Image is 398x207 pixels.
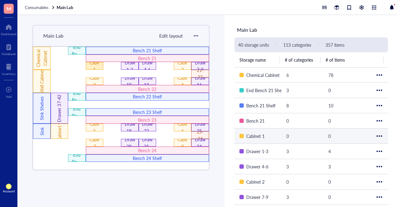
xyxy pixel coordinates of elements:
a: Notebook [2,42,16,56]
div: Inventory [2,72,16,76]
div: Cabinet 8 [178,136,188,150]
div: 3 [328,163,376,170]
div: Bench 21 Shelf [246,102,275,109]
div: Sink [38,121,45,141]
div: Bench 22 Shelf [111,93,184,100]
div: End Bench 22 Shelves [72,90,82,103]
div: Add [6,95,12,98]
div: 0 [328,194,376,200]
div: 0 [286,117,319,124]
div: Drawer 19-21 [125,120,135,134]
div: 8 [286,102,319,109]
div: Drawer 22-24 [142,120,152,134]
div: 3 [286,148,319,155]
div: 0 [328,178,376,185]
div: Cabinet 1 [246,133,265,139]
div: Drawer 37-42 [56,88,63,129]
th: # of categories [280,52,321,67]
div: Chemical Cabinet [35,43,49,73]
div: 0 [328,87,376,94]
div: End Bench 21 Shelves [246,87,289,94]
div: Bench 21 [111,55,184,62]
div: Bench 23 [111,116,184,123]
th: # of items [321,52,383,67]
span: Consumables [25,4,49,10]
div: Drawer 28-30 [125,136,135,150]
div: End Bench 21 Shelves [72,44,82,57]
div: Cabinet 3 [90,74,100,88]
div: Bench 21 Shelf [111,47,184,54]
div: 113 categories [283,41,311,48]
div: Bench 22 [111,86,184,92]
div: 23-24 Floor/Windowsill [195,128,205,142]
th: Storage name [234,52,280,67]
div: 40 storage units [238,41,269,48]
a: Consumables [25,5,55,10]
span: EN [7,185,11,188]
span: Main Lab [237,26,257,33]
div: Drawer 16-18 [195,74,205,88]
div: End Bench 24 Shelves [72,151,82,165]
div: Main Lab [40,31,66,41]
div: Drawer 13-15 [142,74,152,88]
div: Drawer 7-9 [246,194,268,200]
div: Drawer 1-3 [125,59,135,73]
div: Cabinet 6 [178,120,188,134]
a: Inventory [2,62,16,76]
div: 3 [286,87,319,94]
div: 0 [328,133,376,139]
div: Chemical Cabinet [246,72,280,78]
div: Bench 21 [246,117,265,124]
div: 3 [286,194,319,200]
div: 0 [286,133,319,139]
div: Cabinet 2 [178,59,188,73]
div: 3 [286,163,319,170]
a: Main Lab [57,5,74,10]
div: Drawer 1-3 [246,148,268,155]
div: 0 [328,117,376,124]
span: M [7,5,11,12]
div: Drawer 25-27 [195,120,205,134]
div: 21-22 Floor/Windowsill [195,67,205,80]
div: Cabinet 4 [178,74,188,88]
a: Dashboard [1,22,16,36]
span: Edit layout [159,32,183,39]
div: Bench 23 Shelf [111,109,184,115]
div: Wall Cabinet [38,66,45,96]
div: Bench 24 [111,147,184,154]
div: 0 [286,178,319,185]
div: Drawer 31-33 [142,136,152,150]
div: Drawer 4-6 [246,163,268,170]
div: Bench 24 Shelf [111,155,184,162]
div: Cabinet 7 [90,136,100,150]
div: Cabinet 9 [56,121,63,141]
div: Sink Shelves [38,88,45,129]
div: Cabinet 5 [90,120,100,134]
div: 78 [328,72,376,78]
div: End Bench 23 Shelves [72,105,82,119]
div: Account [3,189,15,193]
div: Drawer 7-9 [195,59,205,73]
div: Dashboard [1,32,16,36]
div: 10 [328,102,376,109]
div: 357 items [326,41,345,48]
div: 6 [286,72,319,78]
div: Drawer 10-12 [125,74,135,88]
div: Notebook [2,52,16,56]
div: Drawer 4-6 [142,59,152,73]
div: 4 [328,148,376,155]
div: Cabinet 2 [246,178,265,185]
div: Cabinet 1 [90,59,100,73]
div: Drawer 34-36 [195,136,205,150]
